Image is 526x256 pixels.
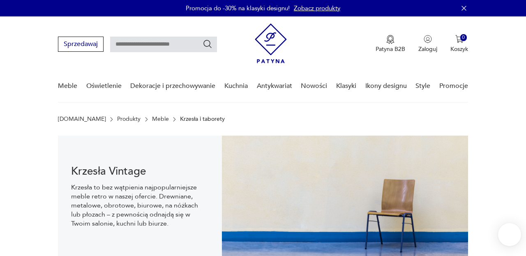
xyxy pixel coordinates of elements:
p: Patyna B2B [376,45,405,53]
img: Ikona koszyka [455,35,464,43]
a: Kuchnia [224,70,248,102]
a: Oświetlenie [86,70,122,102]
a: Zobacz produkty [294,4,340,12]
h1: Krzesła Vintage [71,166,209,176]
a: Meble [58,70,77,102]
iframe: Smartsupp widget button [498,223,521,246]
img: Patyna - sklep z meblami i dekoracjami vintage [255,23,287,63]
p: Zaloguj [418,45,437,53]
button: Zaloguj [418,35,437,53]
a: Antykwariat [257,70,292,102]
button: 0Koszyk [450,35,468,53]
a: Sprzedawaj [58,42,104,48]
a: Nowości [301,70,327,102]
a: Style [415,70,430,102]
button: Patyna B2B [376,35,405,53]
img: Ikonka użytkownika [424,35,432,43]
img: Ikona medalu [386,35,394,44]
p: Krzesła to bez wątpienia najpopularniejsze meble retro w naszej ofercie. Drewniane, metalowe, obr... [71,183,209,228]
a: Klasyki [336,70,356,102]
p: Krzesła i taborety [180,116,225,122]
a: Ikony designu [365,70,407,102]
a: Produkty [117,116,141,122]
p: Promocja do -30% na klasyki designu! [186,4,290,12]
button: Sprzedawaj [58,37,104,52]
a: Promocje [439,70,468,102]
div: 0 [460,34,467,41]
a: Ikona medaluPatyna B2B [376,35,405,53]
a: Meble [152,116,169,122]
button: Szukaj [203,39,212,49]
a: Dekoracje i przechowywanie [130,70,215,102]
a: [DOMAIN_NAME] [58,116,106,122]
p: Koszyk [450,45,468,53]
